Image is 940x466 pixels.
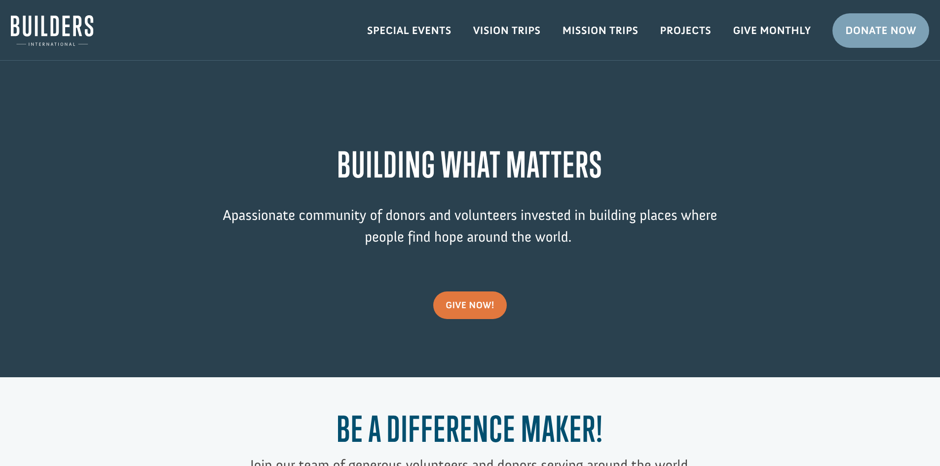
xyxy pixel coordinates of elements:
[722,16,822,45] a: Give Monthly
[649,16,722,45] a: Projects
[356,16,462,45] a: Special Events
[204,408,737,454] h1: Be a Difference Maker!
[433,291,507,319] a: give now!
[223,206,231,224] span: A
[204,144,737,190] h1: BUILDING WHAT MATTERS
[11,15,93,46] img: Builders International
[552,16,649,45] a: Mission Trips
[462,16,552,45] a: Vision Trips
[832,13,929,48] a: Donate Now
[204,205,737,262] p: passionate community of donors and volunteers invested in building places where people find hope ...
